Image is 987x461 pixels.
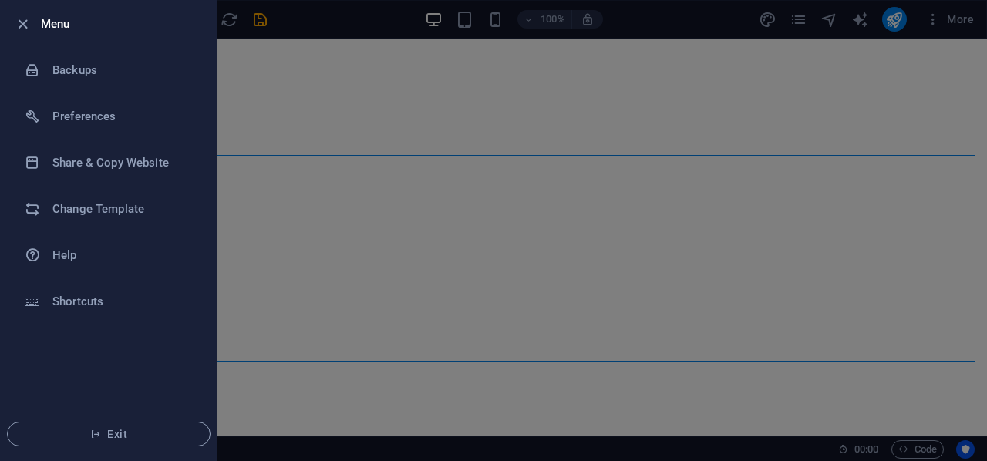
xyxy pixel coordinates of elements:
[7,422,211,446] button: Exit
[52,107,195,126] h6: Preferences
[52,292,195,311] h6: Shortcuts
[52,246,195,264] h6: Help
[52,61,195,79] h6: Backups
[52,200,195,218] h6: Change Template
[20,428,197,440] span: Exit
[1,232,217,278] a: Help
[41,15,204,33] h6: Menu
[52,153,195,172] h6: Share & Copy Website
